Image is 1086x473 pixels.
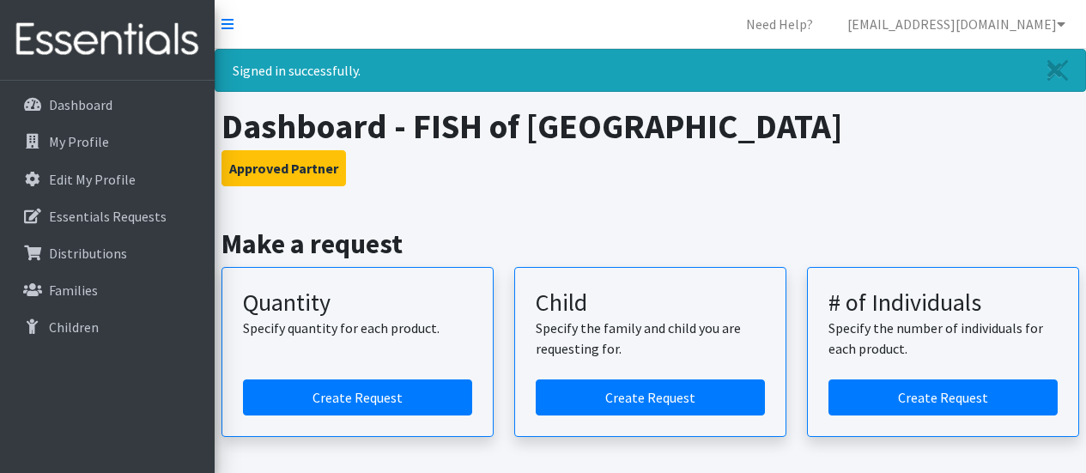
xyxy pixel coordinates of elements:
[49,208,167,225] p: Essentials Requests
[49,282,98,299] p: Families
[7,11,208,69] img: HumanEssentials
[828,379,1058,415] a: Create a request by number of individuals
[49,245,127,262] p: Distributions
[215,49,1086,92] div: Signed in successfully.
[7,88,208,122] a: Dashboard
[49,171,136,188] p: Edit My Profile
[7,236,208,270] a: Distributions
[1030,50,1085,91] a: Close
[7,162,208,197] a: Edit My Profile
[243,318,472,338] p: Specify quantity for each product.
[243,288,472,318] h3: Quantity
[536,318,765,359] p: Specify the family and child you are requesting for.
[828,288,1058,318] h3: # of Individuals
[536,288,765,318] h3: Child
[243,379,472,415] a: Create a request by quantity
[7,273,208,307] a: Families
[536,379,765,415] a: Create a request for a child or family
[221,150,346,186] button: Approved Partner
[7,199,208,233] a: Essentials Requests
[221,106,1080,147] h1: Dashboard - FISH of [GEOGRAPHIC_DATA]
[7,124,208,159] a: My Profile
[7,310,208,344] a: Children
[221,227,1080,260] h2: Make a request
[828,318,1058,359] p: Specify the number of individuals for each product.
[834,7,1079,41] a: [EMAIL_ADDRESS][DOMAIN_NAME]
[49,318,99,336] p: Children
[49,96,112,113] p: Dashboard
[49,133,109,150] p: My Profile
[732,7,827,41] a: Need Help?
